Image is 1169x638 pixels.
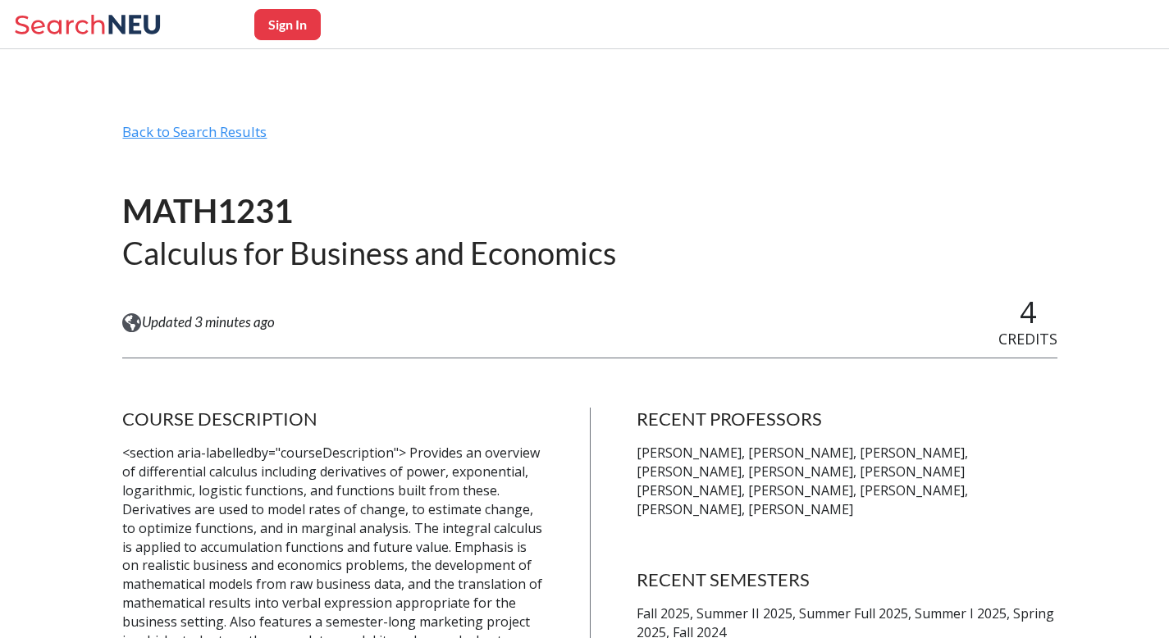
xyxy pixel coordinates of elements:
[122,190,616,232] h1: MATH1231
[122,408,543,431] h4: COURSE DESCRIPTION
[142,313,275,331] span: Updated 3 minutes ago
[1020,292,1037,332] span: 4
[637,408,1057,431] h4: RECENT PROFESSORS
[254,9,321,40] button: Sign In
[122,233,616,273] h2: Calculus for Business and Economics
[998,329,1057,349] span: CREDITS
[637,444,1057,518] p: [PERSON_NAME], [PERSON_NAME], [PERSON_NAME], [PERSON_NAME], [PERSON_NAME], [PERSON_NAME] [PERSON_...
[122,123,1057,154] div: Back to Search Results
[637,568,1057,591] h4: RECENT SEMESTERS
